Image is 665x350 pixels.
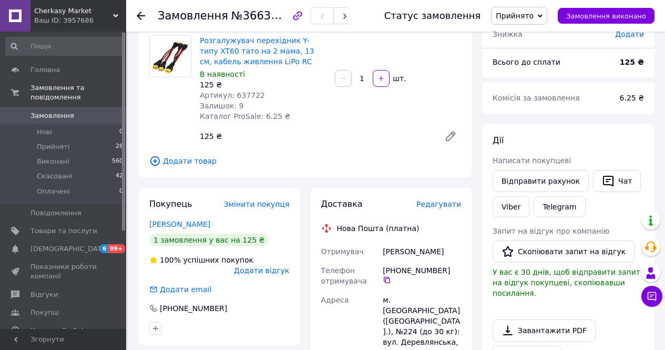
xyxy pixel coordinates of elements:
[334,223,422,234] div: Нова Пошта (платна)
[149,255,253,265] div: успішних покупок
[493,94,580,102] span: Комісія за замовлення
[620,94,644,102] span: 6.25 ₴
[30,290,58,299] span: Відгуки
[148,284,212,295] div: Додати email
[30,244,108,254] span: [DEMOGRAPHIC_DATA]
[30,308,59,317] span: Покупці
[493,319,596,342] a: Завантажити PDF
[321,247,364,256] span: Отримувач
[137,11,145,21] div: Повернутися назад
[391,73,407,84] div: шт.
[493,268,640,297] span: У вас є 30 днів, щоб відправити запит на відгук покупцеві, скопіювавши посилання.
[150,36,191,77] img: Розгалужувач перехідник Y-типу XT60 тато на 2 мама, 13 см, кабель живлення LiPo RC
[615,30,644,38] span: Додати
[30,111,74,121] span: Замовлення
[321,266,367,285] span: Телефон отримувача
[493,170,589,192] button: Відправити рахунок
[566,12,646,20] span: Замовлення виконано
[158,9,228,22] span: Замовлення
[493,196,529,217] a: Viber
[534,196,585,217] a: Telegram
[493,156,571,165] span: Написати покупцеві
[37,187,70,196] span: Оплачені
[558,8,654,24] button: Замовлення виконано
[37,142,69,152] span: Прийняті
[416,200,461,208] span: Редагувати
[30,65,60,75] span: Головна
[493,135,504,145] span: Дії
[119,187,123,196] span: 0
[200,102,244,110] span: Залишок: 9
[159,303,228,314] div: [PHONE_NUMBER]
[5,37,124,56] input: Пошук
[159,284,212,295] div: Додати email
[381,242,463,261] div: [PERSON_NAME]
[200,112,290,121] span: Каталог ProSale: 6.25 ₴
[231,9,306,22] span: №366315525
[100,244,108,253] span: 6
[34,6,113,16] span: Сherkasy Market
[440,126,461,147] a: Редагувати
[37,172,73,181] span: Скасовані
[321,199,363,209] span: Доставка
[234,266,289,275] span: Додати відгук
[593,170,641,192] button: Чат
[116,172,123,181] span: 42
[149,155,461,167] span: Додати товар
[200,36,314,66] a: Розгалужувач перехідник Y-типу XT60 тато на 2 мама, 13 см, кабель живлення LiPo RC
[200,91,265,99] span: Артикул: 637722
[30,83,126,102] span: Замовлення та повідомлення
[37,157,69,166] span: Виконані
[496,12,534,20] span: Прийнято
[108,244,126,253] span: 99+
[493,227,609,235] span: Запит на відгук про компанію
[116,142,123,152] span: 28
[200,70,245,78] span: В наявності
[30,262,97,281] span: Показники роботи компанії
[112,157,123,166] span: 560
[160,256,181,264] span: 100%
[493,30,523,38] span: Знижка
[200,79,326,90] div: 125 ₴
[37,127,52,137] span: Нові
[493,241,635,263] button: Скопіювати запит на відгук
[620,58,644,66] b: 125 ₴
[321,296,349,304] span: Адреса
[224,200,290,208] span: Змінити покупця
[149,199,192,209] span: Покупець
[149,234,269,246] div: 1 замовлення у вас на 125 ₴
[493,58,560,66] span: Всього до сплати
[196,129,436,144] div: 125 ₴
[30,226,97,236] span: Товари та послуги
[30,208,81,218] span: Повідомлення
[119,127,123,137] span: 0
[641,286,662,307] button: Чат з покупцем
[383,265,461,284] div: [PHONE_NUMBER]
[149,220,210,228] a: [PERSON_NAME]
[34,16,126,25] div: Ваш ID: 3957686
[384,11,481,21] div: Статус замовлення
[30,326,87,335] span: Каталог ProSale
